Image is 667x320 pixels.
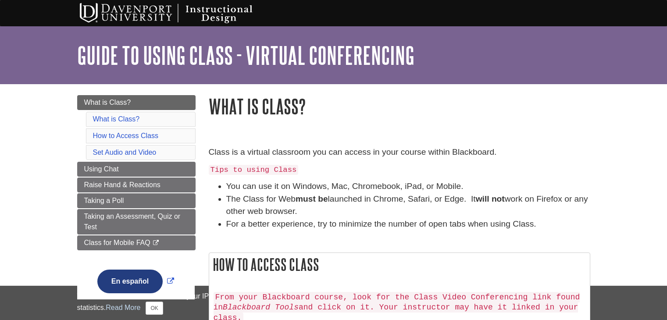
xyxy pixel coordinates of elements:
[77,193,196,208] a: Taking a Poll
[84,213,181,231] span: Taking an Assessment, Quiz or Test
[226,180,590,193] li: You can use it on Windows, Mac, Chromebook, iPad, or Mobile.
[77,209,196,235] a: Taking an Assessment, Quiz or Test
[93,149,157,156] a: Set Audio and Video
[77,95,196,110] a: What is Class?
[77,162,196,177] a: Using Chat
[152,240,160,246] i: This link opens in a new window
[84,165,119,173] span: Using Chat
[226,193,590,218] li: The Class for Web launched in Chrome, Safari, or Edge. It work on Firefox or any other web browser.
[95,277,176,285] a: Link opens in new window
[476,194,505,203] strong: will not
[209,146,590,159] p: Class is a virtual classroom you can access in your course within Blackboard.
[77,42,414,69] a: Guide to Using Class - Virtual Conferencing
[84,181,161,188] span: Raise Hand & Reactions
[77,178,196,192] a: Raise Hand & Reactions
[93,132,158,139] a: How to Access Class
[209,95,590,117] h1: What is Class?
[226,218,590,231] li: For a better experience, try to minimize the number of open tabs when using Class.
[77,235,196,250] a: Class for Mobile FAQ
[84,239,150,246] span: Class for Mobile FAQ
[84,99,131,106] span: What is Class?
[209,253,590,276] h2: How to Access Class
[223,303,299,312] em: Blackboard Tools
[97,270,163,293] button: En español
[84,197,124,204] span: Taking a Poll
[209,165,299,175] code: Tips to using Class
[77,95,196,308] div: Guide Page Menu
[93,115,140,123] a: What is Class?
[296,194,328,203] strong: must be
[73,2,283,24] img: Davenport University Instructional Design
